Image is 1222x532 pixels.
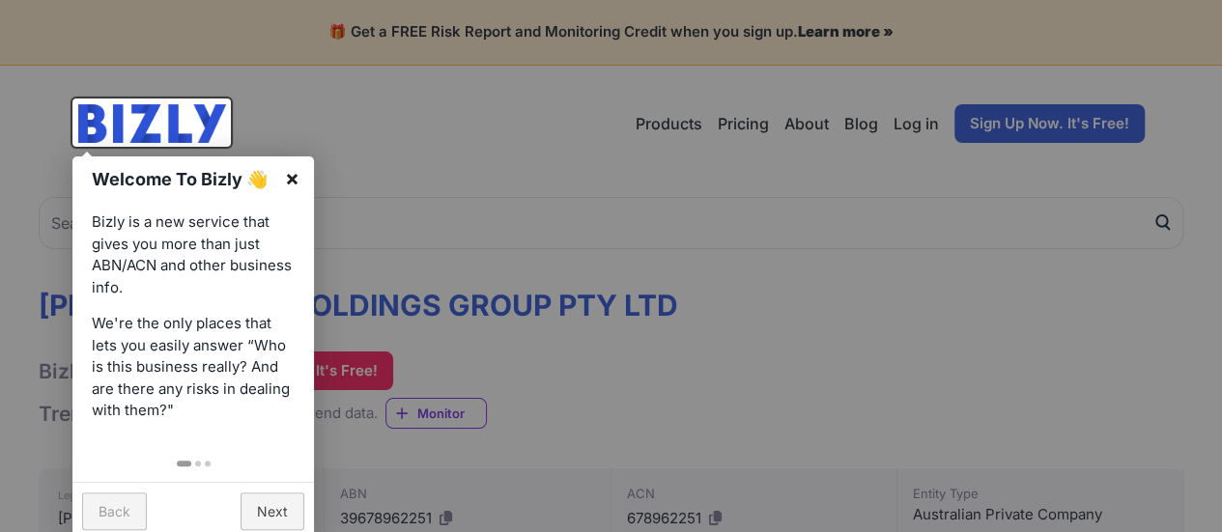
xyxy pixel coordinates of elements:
p: We're the only places that lets you easily answer “Who is this business really? And are there any... [92,313,295,422]
p: Bizly is a new service that gives you more than just ABN/ACN and other business info. [92,211,295,298]
a: Back [82,492,147,530]
a: × [270,156,314,200]
h1: Welcome To Bizly 👋 [92,166,274,192]
a: Next [241,492,304,530]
